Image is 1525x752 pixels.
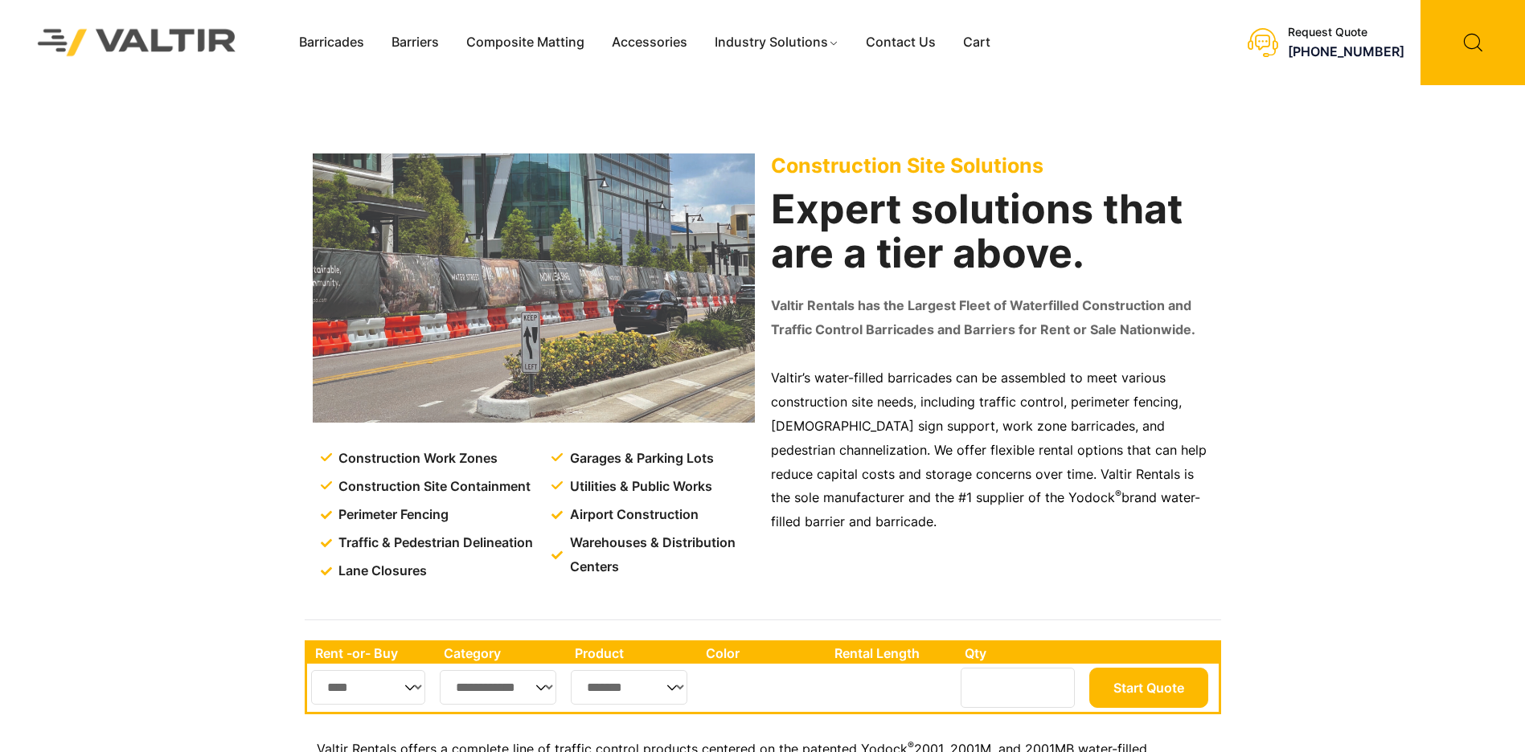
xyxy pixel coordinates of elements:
span: Traffic & Pedestrian Delineation [334,531,533,555]
p: Construction Site Solutions [771,153,1213,178]
span: Warehouses & Distribution Centers [566,531,758,579]
p: Valtir’s water-filled barricades can be assembled to meet various construction site needs, includ... [771,366,1213,534]
th: Category [436,643,568,664]
a: [PHONE_NUMBER] [1288,43,1404,59]
span: Utilities & Public Works [566,475,712,499]
a: Accessories [598,31,701,55]
a: Contact Us [852,31,949,55]
span: Construction Site Containment [334,475,531,499]
th: Rent -or- Buy [307,643,436,664]
span: Airport Construction [566,503,699,527]
p: Valtir Rentals has the Largest Fleet of Waterfilled Construction and Traffic Control Barricades a... [771,294,1213,342]
span: Garages & Parking Lots [566,447,714,471]
a: Cart [949,31,1004,55]
a: Composite Matting [453,31,598,55]
th: Qty [957,643,1084,664]
img: Valtir Rentals [17,8,257,76]
h2: Expert solutions that are a tier above. [771,187,1213,276]
sup: ® [908,739,914,751]
th: Color [698,643,827,664]
th: Rental Length [826,643,957,664]
span: Perimeter Fencing [334,503,449,527]
a: Barricades [285,31,378,55]
button: Start Quote [1089,668,1208,708]
a: Barriers [378,31,453,55]
div: Request Quote [1288,26,1404,39]
sup: ® [1115,488,1121,500]
th: Product [567,643,698,664]
span: Lane Closures [334,559,427,583]
a: Industry Solutions [701,31,853,55]
span: Construction Work Zones [334,447,498,471]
